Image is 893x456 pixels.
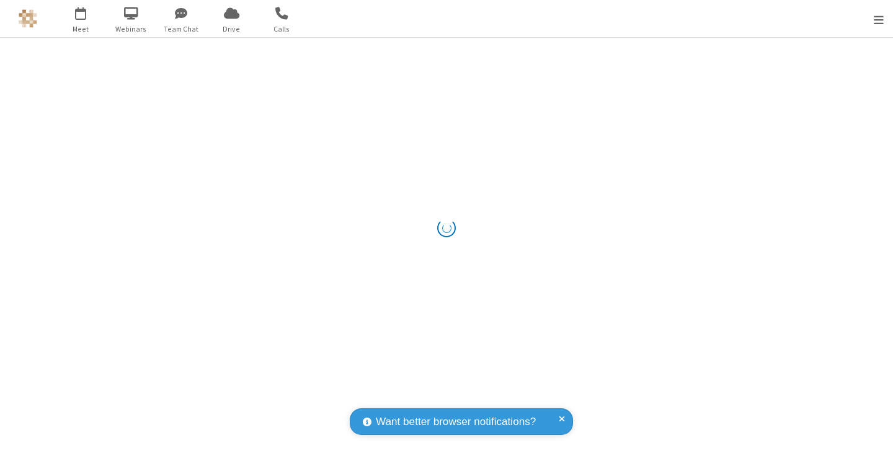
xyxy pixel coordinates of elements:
span: Want better browser notifications? [376,414,536,430]
span: Team Chat [158,24,205,35]
span: Webinars [108,24,154,35]
span: Drive [208,24,255,35]
span: Calls [259,24,305,35]
img: QA Selenium DO NOT DELETE OR CHANGE [19,9,37,28]
span: Meet [58,24,104,35]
